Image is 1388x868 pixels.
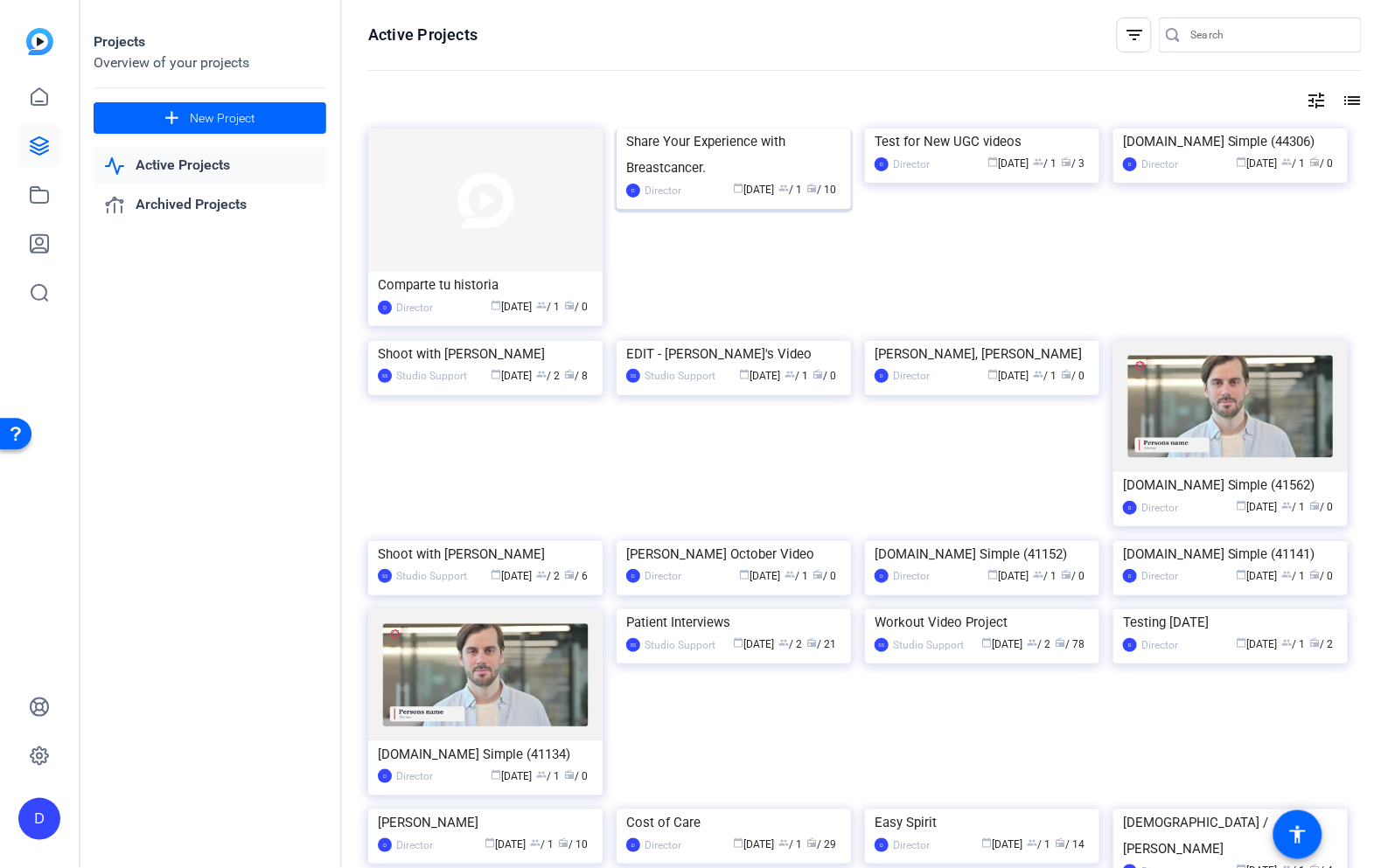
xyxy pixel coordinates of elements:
div: Director [645,837,681,854]
div: D [626,184,640,198]
span: [DATE] [734,638,775,650]
span: radio [1062,369,1072,379]
span: radio [559,837,569,848]
mat-icon: accessibility [1287,824,1308,845]
span: group [1034,369,1044,379]
div: SS [378,369,392,383]
div: [DOMAIN_NAME] Simple (41141) [1123,541,1338,567]
span: group [779,637,790,648]
div: D [626,838,640,852]
span: / 1 [531,838,555,851]
div: Director [1141,636,1178,654]
span: / 1 [1034,570,1057,582]
span: [DATE] [492,570,533,582]
span: / 0 [813,570,837,582]
div: SS [626,638,640,652]
div: Director [396,299,433,316]
button: New Project [94,102,326,134]
div: Director [893,367,930,385]
span: [DATE] [740,370,781,382]
span: [DATE] [1237,501,1278,513]
span: calendar_today [1237,637,1247,648]
input: Search [1190,24,1348,45]
div: D [875,369,889,383]
span: calendar_today [734,837,744,848]
div: Director [645,182,681,199]
div: Overview of your projects [94,52,326,73]
div: SS [875,638,889,652]
span: / 0 [1310,157,1334,170]
span: [DATE] [988,157,1029,170]
span: / 8 [565,370,589,382]
span: [DATE] [1237,638,1278,650]
span: / 1 [1282,501,1306,513]
span: / 2 [779,638,803,650]
div: Director [893,837,930,854]
span: radio [1310,156,1321,167]
span: calendar_today [492,569,502,580]
div: Director [893,156,930,173]
span: / 10 [559,838,589,851]
span: calendar_today [1237,500,1247,510]
span: calendar_today [988,156,999,167]
div: Testing [DATE] [1123,609,1338,635]
span: calendar_today [740,569,750,580]
div: Studio Support [645,367,715,385]
span: / 1 [1034,157,1057,170]
span: / 1 [537,301,561,313]
div: Director [1141,567,1178,585]
span: calendar_today [485,837,496,848]
span: radio [1062,156,1072,167]
span: group [537,569,548,580]
span: group [1028,637,1038,648]
span: radio [813,369,824,379]
span: / 14 [1056,838,1085,851]
div: Share Your Experience with Breastcancer. [626,128,841,181]
div: D [378,769,392,783]
div: SS [626,369,640,383]
span: radio [1310,500,1321,510]
span: group [1282,569,1293,580]
div: [DOMAIN_NAME] Simple (41152) [875,541,1090,567]
mat-icon: filter_list [1124,24,1145,45]
span: calendar_today [1237,156,1247,167]
div: Studio Support [396,367,467,385]
span: calendar_today [734,637,744,648]
span: calendar_today [492,369,502,379]
span: / 0 [1062,370,1085,382]
span: / 1 [779,184,803,196]
span: group [537,369,548,379]
div: D [1123,157,1137,171]
span: / 78 [1056,638,1085,650]
span: New Project [190,109,255,128]
span: radio [1310,569,1321,580]
span: radio [565,569,575,580]
div: [PERSON_NAME] [378,809,593,836]
div: Director [396,767,433,785]
div: [DOMAIN_NAME] Simple (44306) [1123,128,1338,155]
div: Studio Support [645,636,715,654]
span: [DATE] [492,301,533,313]
span: radio [1310,637,1321,648]
span: [DATE] [1237,570,1278,582]
span: [DATE] [982,638,1023,650]
span: radio [565,369,575,379]
div: D [1123,638,1137,652]
span: / 0 [565,770,589,782]
span: / 1 [779,838,803,851]
div: Workout Video Project [875,609,1090,635]
img: blue-gradient.svg [26,28,53,55]
div: Test for New UGC videos [875,128,1090,155]
span: group [785,569,796,580]
span: calendar_today [492,769,502,780]
span: / 1 [1282,570,1306,582]
span: / 1 [785,570,809,582]
span: / 2 [537,370,561,382]
span: calendar_today [982,637,993,648]
div: Director [1141,156,1178,173]
span: calendar_today [740,369,750,379]
span: group [1034,156,1044,167]
span: radio [813,569,824,580]
span: group [537,300,548,310]
div: D [1123,501,1137,515]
